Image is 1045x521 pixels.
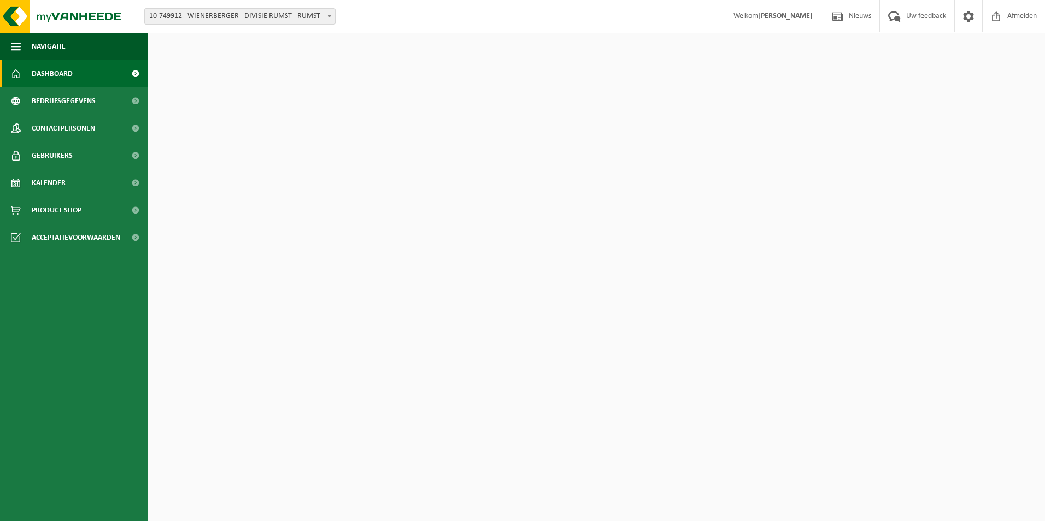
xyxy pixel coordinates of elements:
[758,12,813,20] strong: [PERSON_NAME]
[144,8,336,25] span: 10-749912 - WIENERBERGER - DIVISIE RUMST - RUMST
[145,9,335,24] span: 10-749912 - WIENERBERGER - DIVISIE RUMST - RUMST
[32,224,120,251] span: Acceptatievoorwaarden
[32,197,81,224] span: Product Shop
[32,115,95,142] span: Contactpersonen
[32,60,73,87] span: Dashboard
[32,169,66,197] span: Kalender
[32,87,96,115] span: Bedrijfsgegevens
[32,142,73,169] span: Gebruikers
[32,33,66,60] span: Navigatie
